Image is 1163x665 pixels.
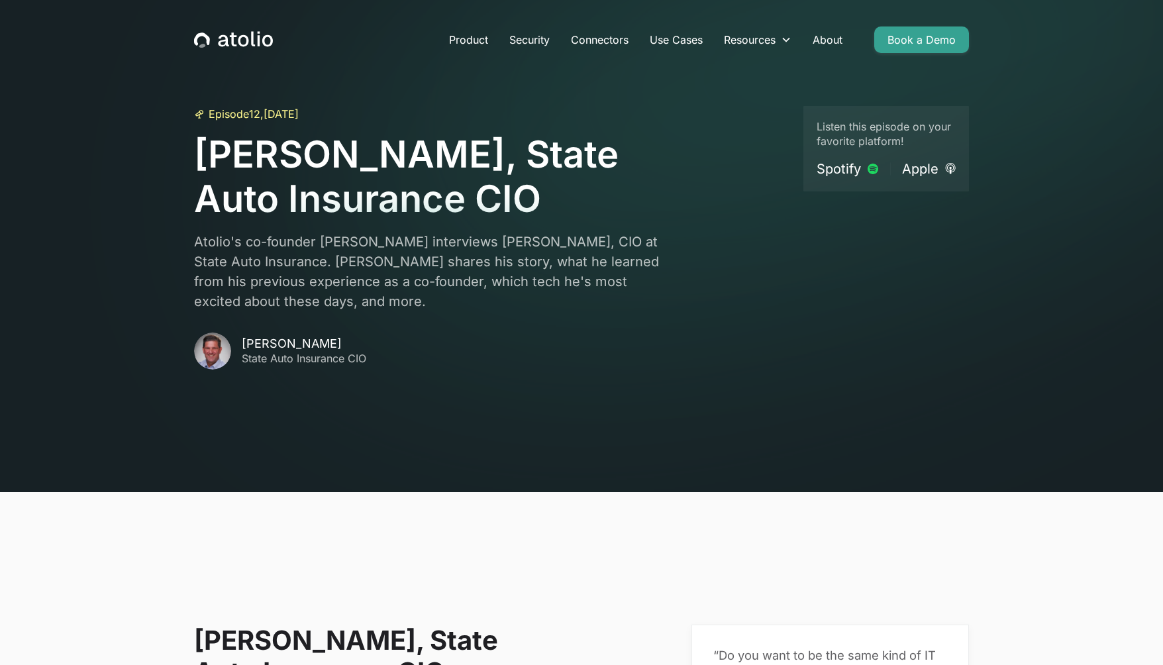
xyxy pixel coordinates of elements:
h1: [PERSON_NAME], State Auto Insurance CIO [194,132,793,221]
div: , [260,106,264,122]
p: Atolio's co-founder [PERSON_NAME] interviews [PERSON_NAME], CIO at State Auto Insurance. [PERSON_... [194,232,674,311]
a: Book a Demo [874,26,969,53]
a: Apple [902,160,956,178]
div: Episode [209,106,249,122]
a: Connectors [560,26,639,53]
div: Apple [902,160,938,178]
a: About [802,26,853,53]
a: home [194,31,273,48]
p: Listen this episode on your favorite platform! [817,119,956,149]
div: 12 [249,106,260,122]
div: Spotify [817,160,861,178]
div: | [889,162,892,176]
h3: [PERSON_NAME] [242,336,366,351]
div: Resources [713,26,802,53]
p: State Auto Insurance CIO [242,350,366,366]
a: Spotify [817,160,878,178]
div: [DATE] [264,106,299,122]
a: Security [499,26,560,53]
a: Use Cases [639,26,713,53]
a: Product [438,26,499,53]
div: Resources [724,32,776,48]
iframe: Blubrry Podcast Player [186,433,976,542]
